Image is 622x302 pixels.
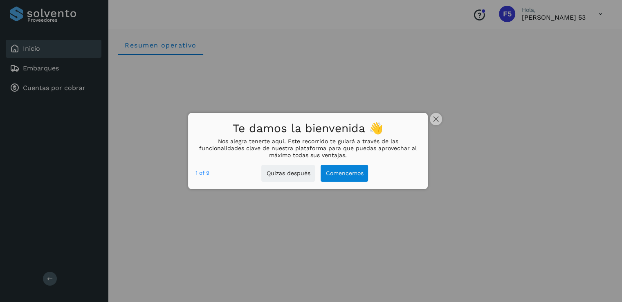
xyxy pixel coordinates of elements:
[261,165,315,182] button: Quizas después
[195,169,209,178] div: 1 of 9
[188,113,428,189] div: Te damos la bienvenida 👋Nos alegra tenerte aquí. Este recorrido te guiará a través de las funcion...
[195,119,420,138] h1: Te damos la bienvenida 👋
[195,138,420,158] p: Nos alegra tenerte aquí. Este recorrido te guiará a través de las funcionalidades clave de nuestr...
[430,113,442,125] button: close,
[195,169,209,178] div: step 1 of 9
[321,165,368,182] button: Comencemos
